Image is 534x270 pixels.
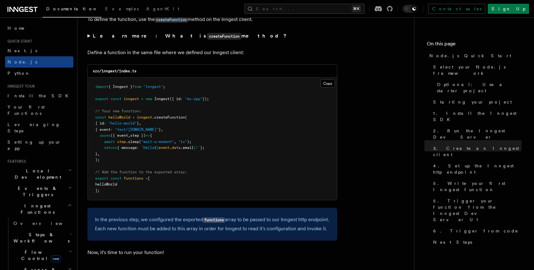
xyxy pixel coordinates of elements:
[187,140,191,144] span: );
[124,97,139,101] span: inngest
[95,84,108,89] span: import
[245,4,364,14] button: Search...⌘K
[185,115,187,120] span: (
[137,145,139,150] span: :
[7,59,37,64] span: Node.js
[433,228,518,234] span: 6. Trigger from code
[194,145,196,150] span: }
[105,6,139,11] span: Examples
[142,2,183,17] a: AgentKit
[5,168,68,180] span: Local Development
[104,145,117,150] span: return
[174,140,176,144] span: ,
[155,17,188,23] code: createFunction
[130,133,146,138] span: step })
[178,140,187,144] span: "1s"
[87,248,337,257] p: Now, it's time to run your function!
[200,145,205,150] span: };
[143,84,163,89] span: "inngest"
[431,160,522,178] a: 4. Set up the Inngest http endpoint
[95,152,97,156] span: }
[433,180,522,193] span: 5. Write your first Inngest function
[104,140,115,144] span: await
[163,84,165,89] span: ;
[148,176,150,181] span: [
[141,97,143,101] span: =
[95,127,111,132] span: { event
[95,158,100,162] span: );
[95,170,187,174] span: // Add the function to the exported array:
[5,183,73,200] button: Events & Triggers
[97,152,100,156] span: ,
[428,4,485,14] a: Contact sales
[352,6,361,12] kbd: ⌘K
[126,140,139,144] span: .sleep
[111,176,121,181] span: const
[207,33,241,40] code: createFunction
[403,5,418,13] button: Toggle dark mode
[132,84,141,89] span: from
[108,121,137,125] span: "hello-world"
[7,122,60,133] span: Leveraging Steps
[93,33,288,39] strong: Learn more: What is method?
[5,45,73,56] a: Next.js
[180,97,183,101] span: :
[170,145,172,150] span: .
[117,140,126,144] span: step
[11,218,73,229] a: Overview
[95,182,117,186] span: helloWorld
[5,159,26,164] span: Features
[170,97,180,101] span: ({ id
[7,25,25,31] span: Home
[202,97,209,101] span: });
[152,115,185,120] span: .createFunction
[139,121,141,125] span: ,
[5,84,35,89] span: Inngest tour
[7,48,37,53] span: Next.js
[111,127,113,132] span: :
[154,145,159,150] span: ${
[431,61,522,79] a: Select your Node.js framework
[433,239,472,245] span: Next Steps
[196,145,200,150] span: !`
[117,145,137,150] span: { message
[101,2,142,17] a: Examples
[95,176,108,181] span: export
[141,140,174,144] span: "wait-a-moment"
[11,229,73,247] button: Steps & Workflows
[159,127,161,132] span: }
[95,115,106,120] span: const
[429,53,511,59] span: Node.js Quick Start
[180,145,194,150] span: .email
[95,215,330,233] p: In the previous step, we configured the exported array to be passed to our Inngest http endpoint....
[111,97,121,101] span: const
[5,101,73,119] a: Your first Functions
[434,79,522,96] a: Optional: Use a starter project
[146,176,148,181] span: =
[87,15,337,24] p: To define the function, use the method on the Inngest client.
[203,217,225,223] code: functions
[146,6,179,11] span: AgentKit
[150,133,152,138] span: {
[141,145,154,150] span: `Hello
[139,140,141,144] span: (
[5,165,73,183] button: Local Development
[146,97,152,101] span: new
[7,104,45,116] span: Your first Functions
[108,115,130,120] span: helloWorld
[124,176,143,181] span: functions
[13,221,78,226] span: Overview
[5,119,73,136] a: Leveraging Steps
[7,140,61,151] span: Setting up your app
[431,178,522,195] a: 5. Write your first Inngest function
[433,145,522,158] span: 3. Create an Inngest client
[433,163,522,175] span: 4. Set up the Inngest http endpoint
[437,81,522,94] span: Optional: Use a starter project
[154,97,170,101] span: Inngest
[93,69,136,73] code: src/inngest/index.ts
[433,99,512,105] span: Starting your project
[431,237,522,248] a: Next Steps
[5,200,73,218] button: Inngest Functions
[433,128,522,140] span: 2. Run the Inngest Dev Server
[488,4,529,14] a: Sign Up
